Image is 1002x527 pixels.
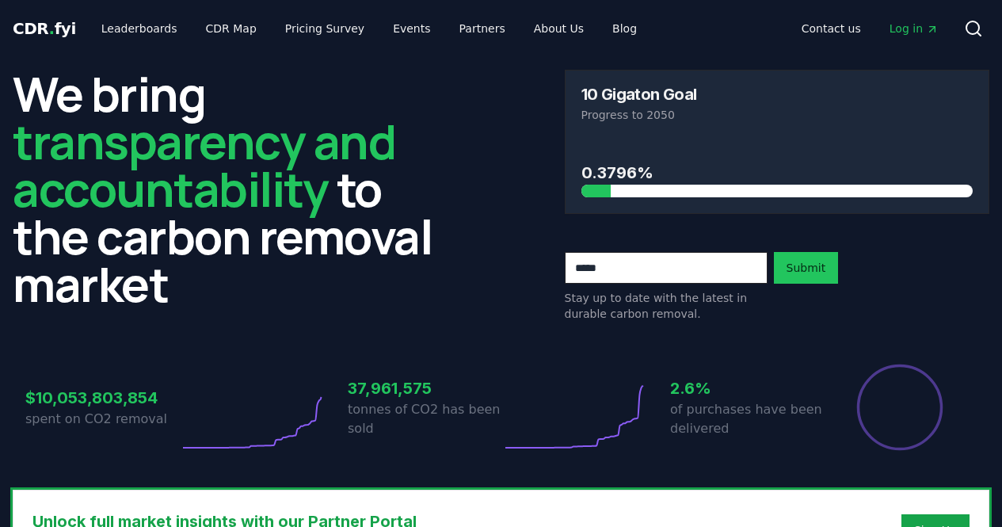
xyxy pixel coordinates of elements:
[565,290,768,322] p: Stay up to date with the latest in durable carbon removal.
[89,14,650,43] nav: Main
[13,17,76,40] a: CDR.fyi
[789,14,951,43] nav: Main
[521,14,596,43] a: About Us
[774,252,839,284] button: Submit
[380,14,443,43] a: Events
[581,86,697,102] h3: 10 Gigaton Goal
[25,386,179,410] h3: $10,053,803,854
[670,376,824,400] h3: 2.6%
[600,14,650,43] a: Blog
[49,19,55,38] span: .
[890,21,939,36] span: Log in
[670,400,824,438] p: of purchases have been delivered
[13,109,395,221] span: transparency and accountability
[25,410,179,429] p: spent on CO2 removal
[13,70,438,307] h2: We bring to the carbon removal market
[13,19,76,38] span: CDR fyi
[89,14,190,43] a: Leaderboards
[272,14,377,43] a: Pricing Survey
[877,14,951,43] a: Log in
[193,14,269,43] a: CDR Map
[447,14,518,43] a: Partners
[581,161,973,185] h3: 0.3796%
[855,363,944,452] div: Percentage of sales delivered
[348,400,501,438] p: tonnes of CO2 has been sold
[348,376,501,400] h3: 37,961,575
[581,107,973,123] p: Progress to 2050
[789,14,874,43] a: Contact us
